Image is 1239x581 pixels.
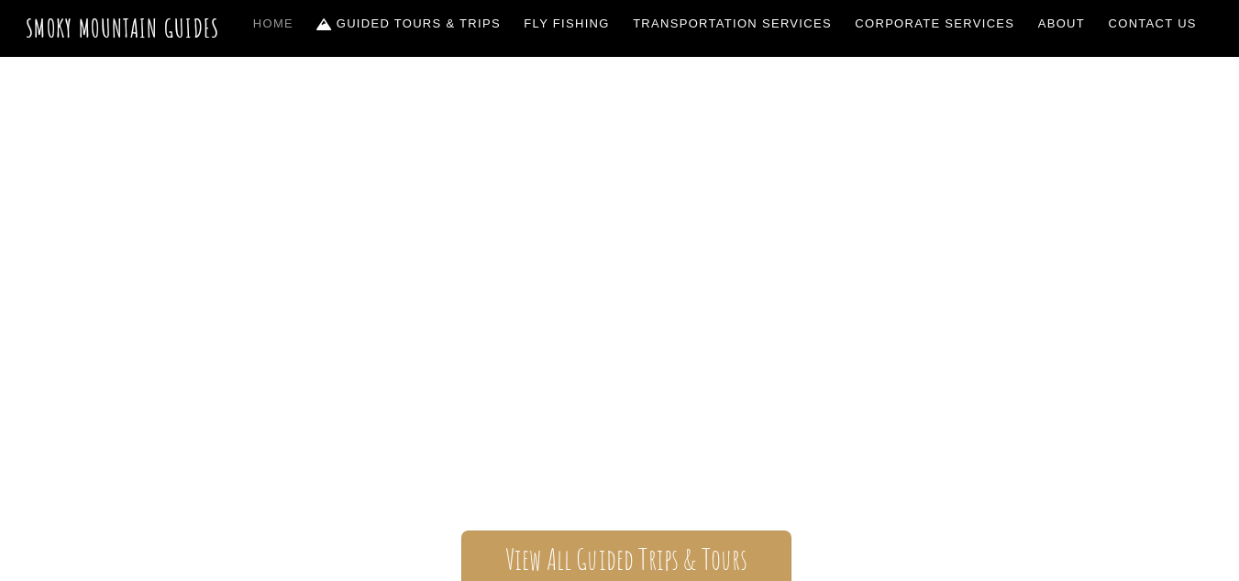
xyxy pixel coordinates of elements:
a: Smoky Mountain Guides [26,13,220,43]
span: The ONLY one-stop, full Service Guide Company for the Gatlinburg and [GEOGRAPHIC_DATA] side of th... [88,334,1152,475]
a: Transportation Services [625,5,838,43]
a: Contact Us [1101,5,1204,43]
a: Corporate Services [848,5,1023,43]
span: Smoky Mountain Guides [88,242,1152,334]
a: About [1031,5,1092,43]
span: View All Guided Trips & Tours [505,550,748,569]
a: Fly Fishing [517,5,617,43]
a: Home [246,5,301,43]
a: Guided Tours & Trips [310,5,508,43]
